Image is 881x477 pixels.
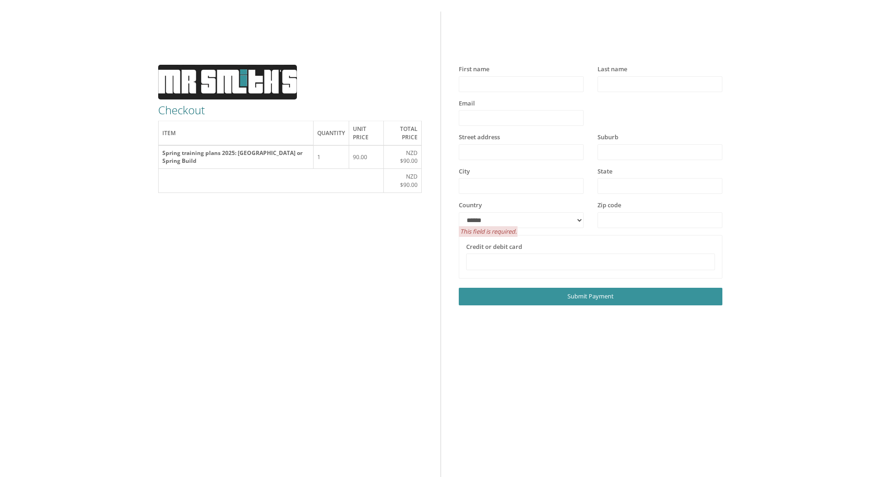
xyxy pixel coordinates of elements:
label: State [598,167,612,176]
label: Suburb [598,133,618,142]
img: MS-Logo-white3.jpg [158,65,297,99]
td: NZD $90.00 [383,169,422,192]
label: First name [459,65,489,74]
span: This field is required. [459,226,517,237]
td: 1 [313,145,349,169]
td: NZD $90.00 [383,145,422,169]
h3: Checkout [158,104,422,116]
label: Country [459,201,482,210]
label: Zip code [598,201,621,210]
th: Item [159,121,313,145]
label: City [459,167,470,176]
td: 90.00 [349,145,383,169]
th: Unit price [349,121,383,145]
label: Credit or debit card [466,242,522,252]
label: Last name [598,65,627,74]
a: Submit Payment [459,288,722,305]
label: Street address [459,133,500,142]
th: Total price [383,121,422,145]
th: Quantity [313,121,349,145]
th: Spring training plans 2025: [GEOGRAPHIC_DATA] or Spring Build [159,145,313,169]
label: Email [459,99,475,108]
iframe: Secure card payment input frame [472,258,709,266]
